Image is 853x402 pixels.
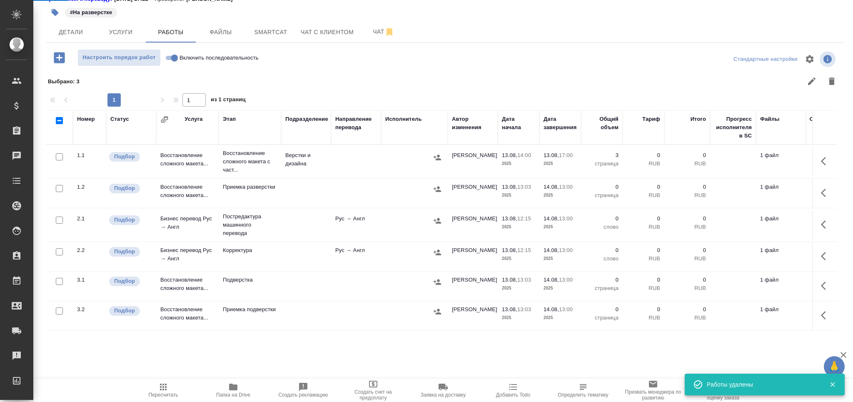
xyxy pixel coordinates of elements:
div: Подразделение [285,115,328,123]
span: Пересчитать [149,392,178,398]
span: 🙏 [827,358,841,375]
p: 14.08, [544,184,559,190]
button: Создать рекламацию [268,379,338,402]
p: 17:00 [559,152,573,158]
p: 0 [668,246,706,255]
button: Пересчитать [128,379,198,402]
td: [PERSON_NAME] [448,272,498,301]
p: 1 файл [760,151,802,160]
p: 1 файл [760,183,802,191]
button: Папка на Drive [198,379,268,402]
p: RUB [668,284,706,292]
p: 14:00 [517,152,531,158]
p: 2025 [502,255,535,263]
p: 14.08, [544,306,559,312]
button: Здесь прячутся важные кнопки [816,215,836,235]
p: 0 [668,276,706,284]
span: Создать счет на предоплату [343,389,403,401]
span: Папка на Drive [216,392,250,398]
div: Услуга [185,115,202,123]
button: Определить тематику [548,379,618,402]
span: Детали [51,27,91,37]
p: 2025 [502,314,535,322]
div: Направление перевода [335,115,377,132]
button: Здесь прячутся важные кнопки [816,151,836,171]
p: Приемка подверстки [223,305,277,314]
span: Добавить Todo [496,392,530,398]
td: Восстановление сложного макета... [156,272,219,301]
svg: Отписаться [384,27,394,37]
p: 2025 [544,314,577,322]
div: 3.2 [77,305,102,314]
p: 2025 [502,223,535,231]
p: 0 [810,215,852,223]
p: 0 [585,215,619,223]
p: 0 [810,183,852,191]
span: из 1 страниц [211,95,246,107]
p: 0 [585,246,619,255]
p: 0 [668,215,706,223]
div: split button [731,53,800,66]
span: Настроить таблицу [800,49,820,69]
p: Корректура [223,246,277,255]
div: Номер [77,115,95,123]
button: Здесь прячутся важные кнопки [816,183,836,203]
div: Можно подбирать исполнителей [108,305,152,317]
p: 13.08, [502,306,517,312]
p: 0 [585,183,619,191]
p: 2025 [544,284,577,292]
td: Рус → Англ [331,210,381,240]
span: Чат с клиентом [301,27,354,37]
td: Рус → Англ [331,242,381,271]
p: 0 [585,305,619,314]
p: 2025 [502,284,535,292]
p: 0 [810,305,852,314]
p: страница [810,284,852,292]
p: слово [585,223,619,231]
span: Чат [364,27,404,37]
p: 0 [810,276,852,284]
p: 13.08, [544,152,559,158]
p: Подбор [114,247,135,256]
td: Верстки и дизайна [281,147,331,176]
p: RUB [627,284,660,292]
button: Назначить [431,276,444,288]
p: слово [810,255,852,263]
p: 13:03 [517,277,531,283]
div: Общий объем [585,115,619,132]
p: слово [585,255,619,263]
p: 13.08, [502,184,517,190]
div: Исполнитель [385,115,422,123]
p: 0 [585,276,619,284]
p: 0 [627,183,660,191]
p: 2025 [502,160,535,168]
button: Назначить [431,305,444,318]
p: RUB [668,191,706,200]
td: [PERSON_NAME] [448,242,498,271]
div: Тариф [642,115,660,123]
p: RUB [627,314,660,322]
span: Определить тематику [558,392,608,398]
td: [PERSON_NAME] [448,301,498,330]
span: На разверстке [64,8,118,15]
p: 14.08, [544,215,559,222]
span: Посмотреть информацию [820,51,837,67]
td: Бизнес перевод Рус → Англ [156,210,219,240]
p: Подбор [114,216,135,224]
div: Автор изменения [452,115,494,132]
p: 2025 [544,255,577,263]
span: Smartcat [251,27,291,37]
p: 13.08, [502,277,517,283]
div: Статус [110,115,129,123]
button: Настроить порядок работ [77,49,161,66]
div: Файлы [760,115,779,123]
div: 1.1 [77,151,102,160]
p: 1 файл [760,276,802,284]
div: Можно подбирать исполнителей [108,246,152,257]
p: Подбор [114,307,135,315]
p: 3 [810,151,852,160]
div: Можно подбирать исполнителей [108,183,152,194]
p: RUB [627,191,660,200]
p: 12:15 [517,215,531,222]
button: Назначить [431,246,444,259]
